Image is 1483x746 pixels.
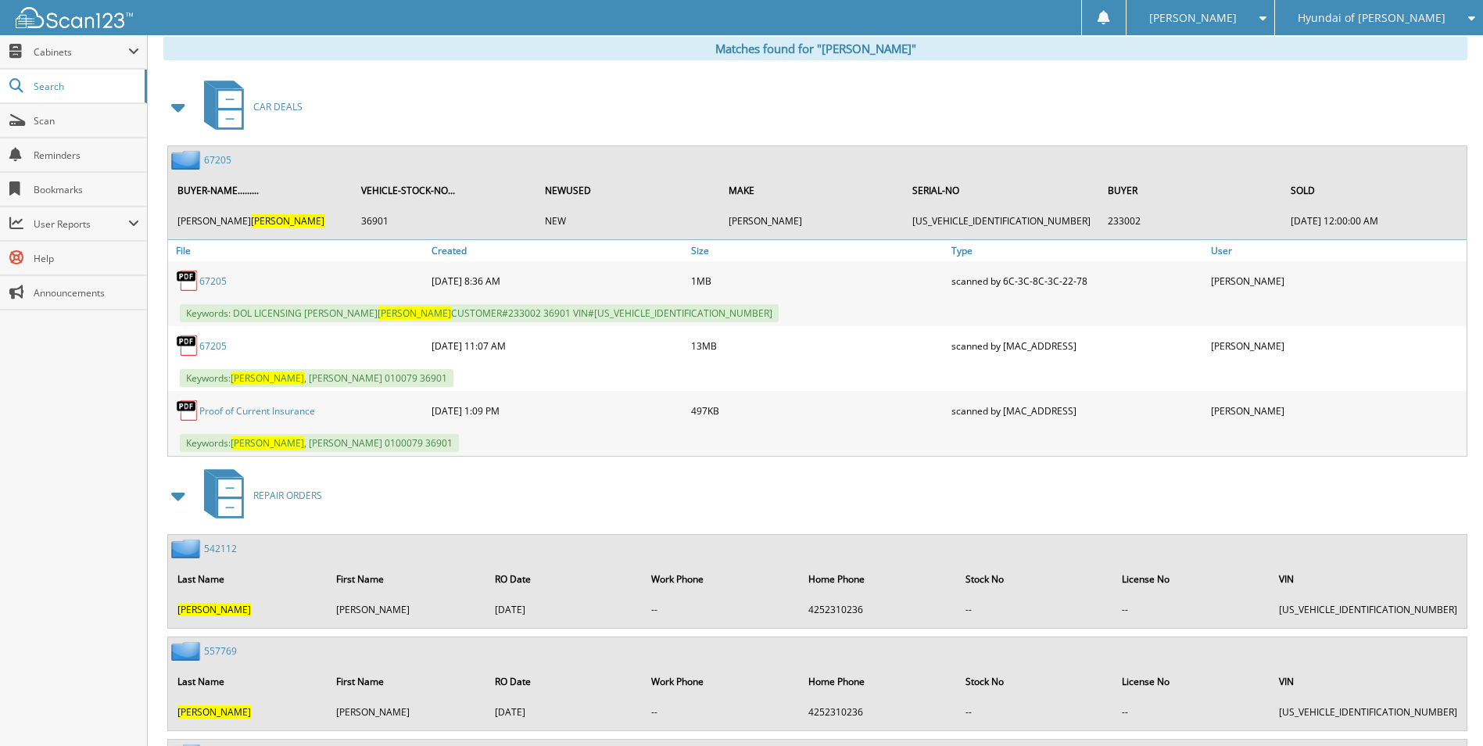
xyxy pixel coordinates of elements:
[204,153,231,167] a: 67205
[328,665,485,698] th: First Name
[328,699,485,725] td: [PERSON_NAME]
[643,563,798,595] th: Work Phone
[487,665,642,698] th: RO Date
[199,339,227,353] a: 67205
[177,705,251,719] span: [PERSON_NAME]
[253,100,303,113] span: CAR DEALS
[1100,208,1282,234] td: 233002
[353,208,536,234] td: 36901
[176,399,199,422] img: PDF.png
[1271,597,1465,622] td: [US_VEHICLE_IDENTIFICATION_NUMBER]
[801,597,957,622] td: 4252310236
[947,240,1207,261] a: Type
[34,217,128,231] span: User Reports
[1114,563,1270,595] th: License No
[170,174,352,206] th: BUYER-NAME.........
[428,240,687,261] a: Created
[16,7,133,28] img: scan123-logo-white.svg
[1114,665,1270,698] th: License No
[1271,665,1465,698] th: VIN
[687,395,947,426] div: 497KB
[253,489,322,502] span: REPAIR ORDERS
[687,265,947,296] div: 1MB
[537,174,719,206] th: NEWUSED
[170,665,327,698] th: Last Name
[1207,265,1467,296] div: [PERSON_NAME]
[958,665,1112,698] th: Stock No
[1207,395,1467,426] div: [PERSON_NAME]
[180,304,779,322] span: Keywords: DOL LICENSING [PERSON_NAME] CUSTOMER#233002 36901 VIN#[US_VEHICLE_IDENTIFICATION_NUMBER]
[958,699,1112,725] td: --
[378,307,451,320] span: [PERSON_NAME]
[180,369,453,387] span: Keywords: , [PERSON_NAME] 010079 36901
[643,699,798,725] td: --
[34,183,139,196] span: Bookmarks
[171,150,204,170] img: folder2.png
[947,330,1207,361] div: scanned by [MAC_ADDRESS]
[251,214,324,228] span: [PERSON_NAME]
[958,597,1112,622] td: --
[34,149,139,162] span: Reminders
[687,330,947,361] div: 13MB
[195,464,322,526] a: REPAIR ORDERS
[904,174,1098,206] th: SERIAL-NO
[1271,563,1465,595] th: VIN
[1114,699,1270,725] td: --
[947,265,1207,296] div: scanned by 6C-3C-8C-3C-22-78
[1271,699,1465,725] td: [US_VEHICLE_IDENTIFICATION_NUMBER]
[1207,240,1467,261] a: User
[34,114,139,127] span: Scan
[643,597,798,622] td: --
[171,641,204,661] img: folder2.png
[180,434,459,452] span: Keywords: , [PERSON_NAME] 0100079 36901
[1149,13,1237,23] span: [PERSON_NAME]
[428,265,687,296] div: [DATE] 8:36 AM
[204,542,237,555] a: 542112
[1114,597,1270,622] td: --
[176,334,199,357] img: PDF.png
[801,563,957,595] th: Home Phone
[231,436,304,450] span: [PERSON_NAME]
[204,644,237,658] a: 557769
[168,240,428,261] a: File
[170,208,352,234] td: [PERSON_NAME]
[231,371,304,385] span: [PERSON_NAME]
[328,563,485,595] th: First Name
[1298,13,1445,23] span: Hyundai of [PERSON_NAME]
[34,80,137,93] span: Search
[195,76,303,138] a: CAR DEALS
[487,563,642,595] th: RO Date
[176,269,199,292] img: PDF.png
[328,597,485,622] td: [PERSON_NAME]
[34,45,128,59] span: Cabinets
[801,699,957,725] td: 4252310236
[34,252,139,265] span: Help
[537,208,719,234] td: NEW
[199,404,315,418] a: Proof of Current Insurance
[643,665,798,698] th: Work Phone
[171,539,204,558] img: folder2.png
[428,330,687,361] div: [DATE] 11:07 AM
[1283,174,1465,206] th: SOLD
[721,208,903,234] td: [PERSON_NAME]
[801,665,957,698] th: Home Phone
[487,597,642,622] td: [DATE]
[353,174,536,206] th: VEHICLE-STOCK-NO...
[721,174,903,206] th: MAKE
[1283,208,1465,234] td: [DATE] 12:00:00 AM
[1100,174,1282,206] th: BUYER
[177,603,251,616] span: [PERSON_NAME]
[687,240,947,261] a: Size
[904,208,1098,234] td: [US_VEHICLE_IDENTIFICATION_NUMBER]
[487,699,642,725] td: [DATE]
[428,395,687,426] div: [DATE] 1:09 PM
[958,563,1112,595] th: Stock No
[34,286,139,299] span: Announcements
[170,563,327,595] th: Last Name
[1207,330,1467,361] div: [PERSON_NAME]
[199,274,227,288] a: 67205
[163,37,1467,60] div: Matches found for "[PERSON_NAME]"
[947,395,1207,426] div: scanned by [MAC_ADDRESS]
